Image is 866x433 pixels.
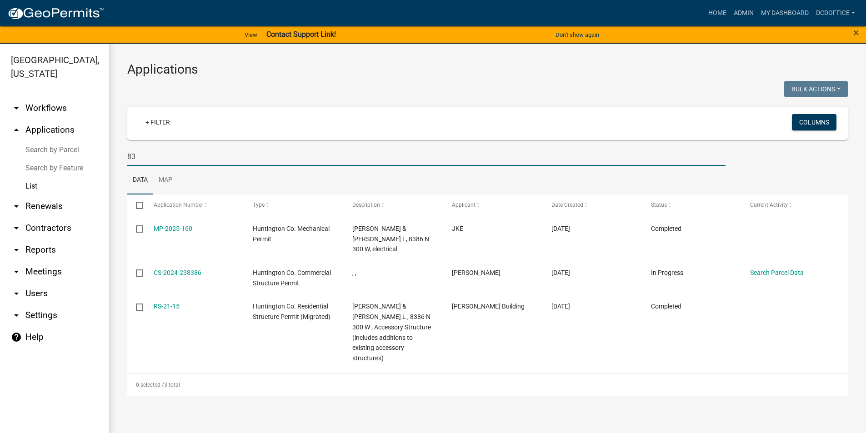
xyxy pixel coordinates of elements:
h3: Applications [127,62,848,77]
strong: Contact Support Link! [266,30,336,39]
a: Home [705,5,730,22]
button: Close [853,27,859,38]
datatable-header-cell: Applicant [443,194,543,216]
datatable-header-cell: Description [344,194,443,216]
input: Search for applications [127,147,726,166]
a: My Dashboard [757,5,812,22]
span: Johnson, Tanner E & Rena L, 8386 N 300 W, electrical [352,225,429,253]
a: Admin [730,5,757,22]
span: 03/28/2024 [551,269,570,276]
span: Completed [651,303,681,310]
i: arrow_drop_down [11,266,22,277]
a: DCDOffice [812,5,859,22]
span: Wade Fisher [452,269,501,276]
span: Huntington Co. Mechanical Permit [253,225,330,243]
span: In Progress [651,269,683,276]
span: Description [352,202,380,208]
i: arrow_drop_down [11,310,22,321]
span: Status [651,202,667,208]
span: Type [253,202,265,208]
a: + Filter [138,114,177,130]
datatable-header-cell: Status [642,194,741,216]
datatable-header-cell: Application Number [145,194,244,216]
span: × [853,26,859,39]
i: arrow_drop_down [11,201,22,212]
i: help [11,332,22,343]
a: Data [127,166,153,195]
span: 0 selected / [136,382,164,388]
i: arrow_drop_up [11,124,22,135]
a: View [241,27,261,42]
a: MP-2025-160 [154,225,192,232]
span: Meyer Building [452,303,525,310]
span: JKE [452,225,463,232]
i: arrow_drop_down [11,288,22,299]
button: Bulk Actions [784,81,848,97]
datatable-header-cell: Type [244,194,344,216]
span: , , [352,269,356,276]
a: Map [153,166,178,195]
a: RS-21-15 [154,303,180,310]
button: Columns [792,114,836,130]
datatable-header-cell: Current Activity [741,194,841,216]
span: Current Activity [750,202,788,208]
span: Huntington Co. Commercial Structure Permit [253,269,331,287]
div: 3 total [127,373,848,396]
datatable-header-cell: Select [127,194,145,216]
span: Date Created [551,202,583,208]
span: 02/11/2021 [551,303,570,310]
i: arrow_drop_down [11,244,22,255]
i: arrow_drop_down [11,103,22,114]
i: arrow_drop_down [11,223,22,234]
a: CS-2024-238386 [154,269,201,276]
span: Huntington Co. Residential Structure Permit (Migrated) [253,303,330,320]
span: Application Number [154,202,203,208]
span: Completed [651,225,681,232]
a: Search Parcel Data [750,269,804,276]
button: Don't show again [552,27,603,42]
datatable-header-cell: Date Created [543,194,642,216]
span: Applicant [452,202,476,208]
span: 09/11/2025 [551,225,570,232]
span: Johnson, Tanner E & Rena L , 8386 N 300 W , Accessory Structure (includes additions to existing a... [352,303,431,362]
